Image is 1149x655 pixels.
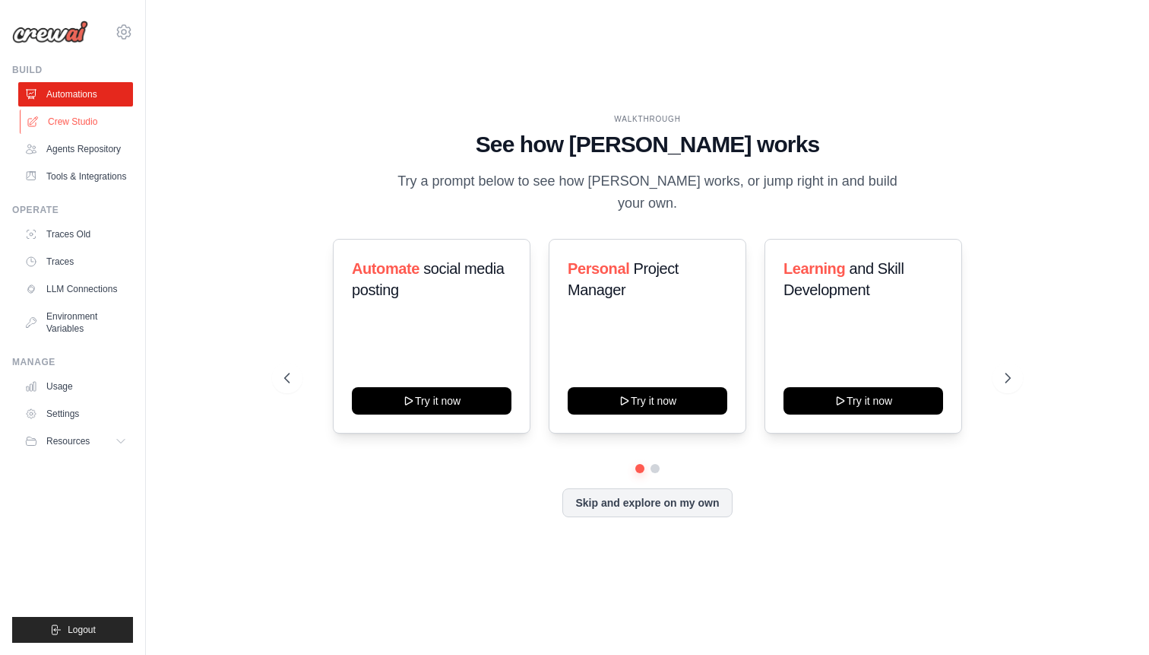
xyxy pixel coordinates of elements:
span: Learning [783,260,845,277]
button: Try it now [783,387,943,415]
span: Project Manager [568,260,679,298]
h1: See how [PERSON_NAME] works [284,131,1011,158]
span: Resources [46,435,90,447]
div: WALKTHROUGH [284,113,1011,125]
a: Traces [18,250,133,274]
a: Crew Studio [20,110,135,134]
a: Traces Old [18,222,133,246]
a: Usage [18,374,133,399]
a: Tools & Integrations [18,164,133,189]
button: Try it now [568,387,727,415]
div: Build [12,64,133,76]
div: Operate [12,204,133,216]
a: Settings [18,402,133,426]
a: LLM Connections [18,277,133,301]
span: Personal [568,260,629,277]
iframe: Chat Widget [1073,582,1149,655]
span: social media posting [352,260,505,298]
button: Logout [12,617,133,643]
button: Skip and explore on my own [562,488,732,517]
img: Logo [12,21,88,43]
a: Environment Variables [18,304,133,341]
button: Try it now [352,387,511,415]
span: Automate [352,260,419,277]
a: Agents Repository [18,137,133,161]
div: Manage [12,356,133,368]
button: Resources [18,429,133,453]
div: Tiện ích trò chuyện [1073,582,1149,655]
a: Automations [18,82,133,107]
span: Logout [68,624,96,636]
p: Try a prompt below to see how [PERSON_NAME] works, or jump right in and build your own. [392,170,903,215]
